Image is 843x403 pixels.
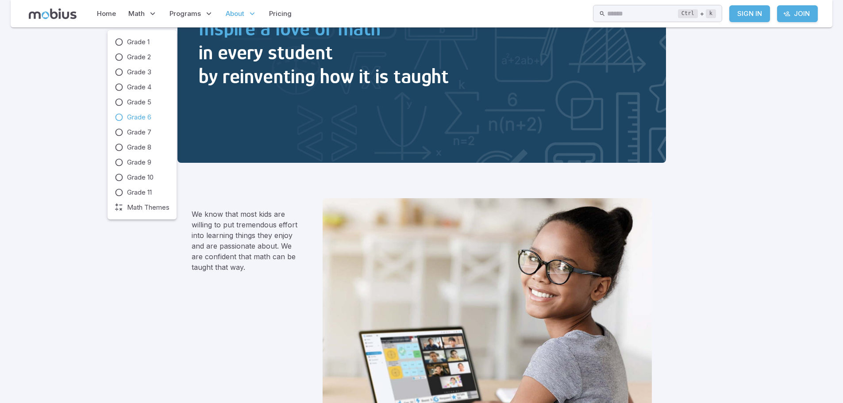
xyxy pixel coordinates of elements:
[169,9,201,19] span: Programs
[706,9,716,18] kbd: k
[115,142,169,152] a: Grade 8
[127,157,151,167] span: Grade 9
[127,37,150,47] span: Grade 1
[94,4,119,24] a: Home
[115,52,169,62] a: Grade 2
[226,9,244,19] span: About
[127,203,169,212] span: Math Themes
[127,142,151,152] span: Grade 8
[115,112,169,122] a: Grade 6
[115,173,169,182] a: Grade 10
[127,188,152,197] span: Grade 11
[777,5,818,22] a: Join
[127,82,151,92] span: Grade 4
[115,82,169,92] a: Grade 4
[678,8,716,19] div: +
[128,9,145,19] span: Math
[115,188,169,197] a: Grade 11
[678,9,698,18] kbd: Ctrl
[115,67,169,77] a: Grade 3
[115,203,169,212] a: Math Themes
[266,4,294,24] a: Pricing
[115,37,169,47] a: Grade 1
[127,127,151,137] span: Grade 7
[127,67,151,77] span: Grade 3
[115,157,169,167] a: Grade 9
[127,112,151,122] span: Grade 6
[729,5,770,22] a: Sign In
[115,97,169,107] a: Grade 5
[115,127,169,137] a: Grade 7
[127,173,154,182] span: Grade 10
[127,97,151,107] span: Grade 5
[127,52,151,62] span: Grade 2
